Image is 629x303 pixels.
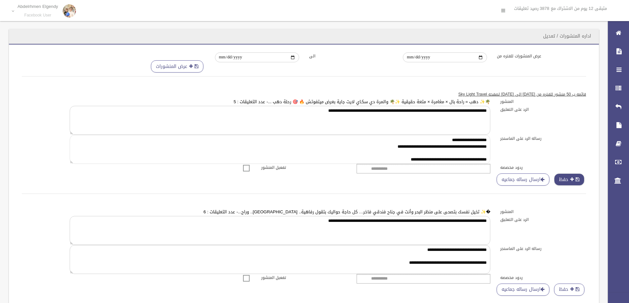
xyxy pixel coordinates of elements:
button: عرض المنشورات [151,60,203,73]
header: اداره المنشورات / تعديل [535,30,599,43]
label: المنشور [495,208,591,215]
u: قائمه ب 50 منشور للفتره من [DATE] الى [DATE] لصفحه Sky Light Travel [458,91,586,98]
label: الرد على التعليق [495,106,591,113]
label: رساله الرد على الماسنجر [495,245,591,252]
small: Facebook User [17,13,58,18]
label: رساله الرد على الماسنجر [495,135,591,142]
p: Abdelrhmen Elgendy [17,4,58,9]
label: ردود مخصصه [495,164,591,171]
label: عرض المنشورات للفتره من [492,52,586,60]
label: تفعيل المنشور [256,274,352,281]
button: حفظ [554,173,584,186]
a: �✨ تخيل نفسك بتصحى على منظر البحر وأنت في جناح فندقي فاخر… كل حاجة حواليك بتقول رفاهية.. [GEOGRAP... [203,208,490,216]
a: 🌴✨ دهب = راحة بال × مغامرة × متعة حقيقية ✨🌴 والمرة دي سكـاي لايت جاية بعرض ميتفوتش 🔥 🎯 رحلة دهب .... [233,98,490,106]
label: المنشور [495,98,591,105]
button: حفظ [554,284,584,296]
label: تفعيل المنشور [256,164,352,171]
label: الى [304,52,398,60]
label: الرد على التعليق [495,216,591,223]
a: ارسال رساله جماعيه [497,284,549,296]
a: ارسال رساله جماعيه [497,173,549,186]
label: ردود مخصصه [495,274,591,281]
